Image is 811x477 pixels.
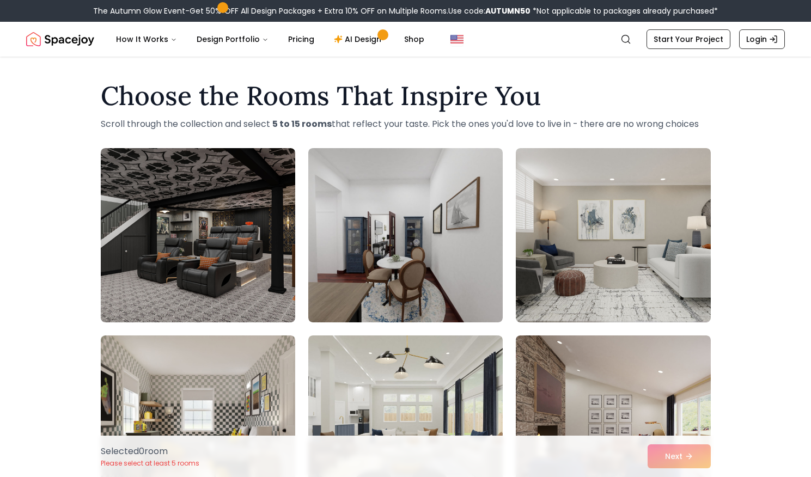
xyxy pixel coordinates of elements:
[308,148,503,322] img: Room room-2
[107,28,186,50] button: How It Works
[450,33,464,46] img: United States
[485,5,530,16] b: AUTUMN50
[93,5,718,16] div: The Autumn Glow Event-Get 50% OFF All Design Packages + Extra 10% OFF on Multiple Rooms.
[107,28,433,50] nav: Main
[530,5,718,16] span: *Not applicable to packages already purchased*
[101,445,199,458] p: Selected 0 room
[325,28,393,50] a: AI Design
[647,29,730,49] a: Start Your Project
[739,29,785,49] a: Login
[395,28,433,50] a: Shop
[101,459,199,468] p: Please select at least 5 rooms
[101,148,295,322] img: Room room-1
[26,28,94,50] img: Spacejoy Logo
[26,22,785,57] nav: Global
[272,118,332,130] strong: 5 to 15 rooms
[101,118,711,131] p: Scroll through the collection and select that reflect your taste. Pick the ones you'd love to liv...
[188,28,277,50] button: Design Portfolio
[26,28,94,50] a: Spacejoy
[101,83,711,109] h1: Choose the Rooms That Inspire You
[516,148,710,322] img: Room room-3
[448,5,530,16] span: Use code:
[279,28,323,50] a: Pricing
